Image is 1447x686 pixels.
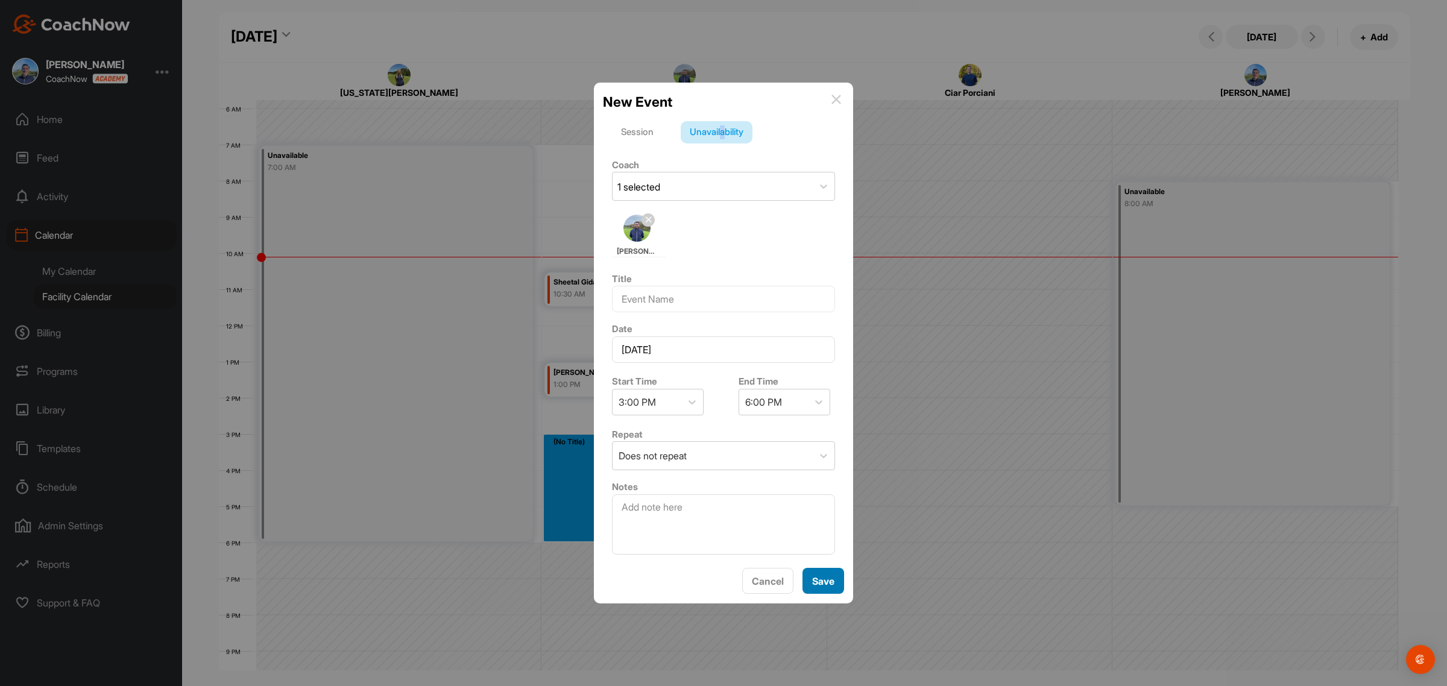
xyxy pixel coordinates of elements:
span: Cancel [752,575,784,587]
label: Repeat [612,429,643,440]
div: Open Intercom Messenger [1406,645,1435,674]
div: 1 selected [617,180,660,194]
img: square_e7f01a7cdd3d5cba7fa3832a10add056.jpg [623,215,651,242]
div: 6:00 PM [745,395,782,409]
input: Event Name [612,286,835,312]
label: Title [612,273,632,285]
div: Does not repeat [619,448,687,463]
span: Save [812,575,834,587]
input: Select Date [612,336,835,363]
img: info [831,95,841,104]
label: Date [612,323,632,335]
span: [PERSON_NAME] [617,246,658,257]
label: Coach [612,159,639,171]
button: Cancel [742,568,793,594]
h2: New Event [603,92,672,112]
button: Save [802,568,844,594]
div: 3:00 PM [619,395,656,409]
label: Notes [612,481,638,492]
div: Session [612,121,663,144]
div: Unavailability [681,121,752,144]
label: End Time [739,376,778,387]
label: Start Time [612,376,657,387]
